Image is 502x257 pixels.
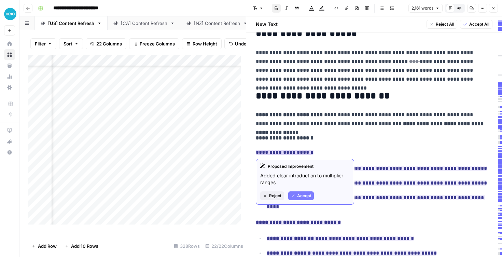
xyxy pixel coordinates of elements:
div: What's new? [4,136,15,147]
a: Home [4,38,15,49]
div: Proposed Improvement [260,163,350,170]
span: 2,161 words [412,5,433,11]
div: 22/22 Columns [203,241,246,252]
a: [NZ] Content Refresh [181,16,253,30]
button: Sort [59,38,83,49]
p: Added clear introduction to multiplier ranges [260,172,350,186]
button: Add 10 Rows [61,241,102,252]
img: XeroOps Logo [4,8,16,20]
a: [US] Content Refresh [35,16,108,30]
a: Your Data [4,60,15,71]
button: Row Height [182,38,222,49]
button: Accept [288,191,314,200]
a: Usage [4,71,15,82]
a: Browse [4,49,15,60]
button: Help + Support [4,147,15,158]
span: 22 Columns [96,40,122,47]
a: AirOps Academy [4,125,15,136]
button: What's new? [4,136,15,147]
div: [NZ] Content Refresh [194,20,240,27]
button: Reject All [427,20,457,29]
h2: New Text [256,21,278,28]
span: Accept [297,193,311,199]
span: Accept All [469,21,489,27]
span: Filter [35,40,46,47]
span: Add 10 Rows [71,243,98,249]
button: Add Row [28,241,61,252]
button: Filter [30,38,56,49]
button: Undo [224,38,251,49]
div: [CA] Content Refresh [121,20,167,27]
span: Add Row [38,243,57,249]
button: Workspace: XeroOps [4,5,15,23]
button: 2,161 words [408,4,443,13]
span: Sort [64,40,72,47]
span: Freeze Columns [140,40,175,47]
button: Accept All [460,20,492,29]
span: Reject [269,193,281,199]
span: Row Height [193,40,217,47]
a: [CA] Content Refresh [108,16,181,30]
span: Undo [235,40,247,47]
button: 22 Columns [86,38,126,49]
button: Freeze Columns [129,38,179,49]
a: Settings [4,82,15,93]
span: Reject All [436,21,454,27]
button: Reject [260,191,284,200]
div: 328 Rows [171,241,203,252]
div: [US] Content Refresh [48,20,94,27]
